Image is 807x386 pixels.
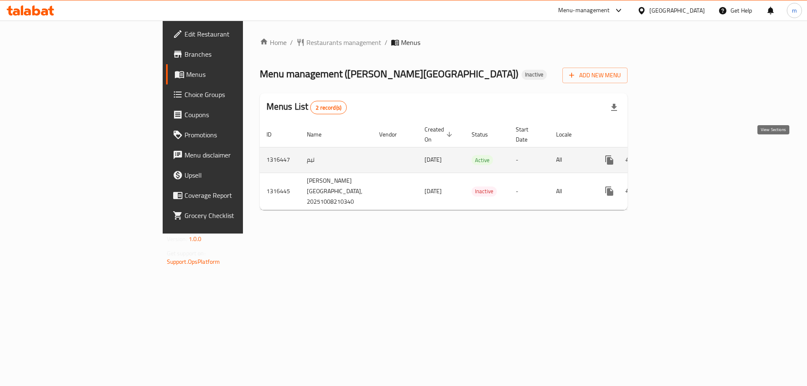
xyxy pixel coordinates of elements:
[311,104,346,112] span: 2 record(s)
[599,150,620,170] button: more
[185,210,291,221] span: Grocery Checklist
[509,147,549,173] td: -
[593,122,687,147] th: Actions
[166,24,298,44] a: Edit Restaurant
[556,129,583,139] span: Locale
[599,181,620,201] button: more
[167,248,206,259] span: Get support on:
[425,186,442,197] span: [DATE]
[166,165,298,185] a: Upsell
[472,186,497,196] span: Inactive
[185,29,291,39] span: Edit Restaurant
[166,105,298,125] a: Coupons
[516,124,539,144] span: Start Date
[166,64,298,84] a: Menus
[472,155,493,165] span: Active
[620,150,640,170] button: Change Status
[307,129,332,139] span: Name
[185,170,291,180] span: Upsell
[186,69,291,79] span: Menus
[509,173,549,210] td: -
[266,129,282,139] span: ID
[310,101,347,114] div: Total records count
[166,44,298,64] a: Branches
[522,71,547,78] span: Inactive
[300,147,372,173] td: تیم
[189,234,202,244] span: 1.0.0
[562,68,628,83] button: Add New Menu
[167,256,220,267] a: Support.OpsPlatform
[379,129,408,139] span: Vendor
[167,234,187,244] span: Version:
[549,147,593,173] td: All
[604,97,624,118] div: Export file
[166,145,298,165] a: Menu disclaimer
[300,173,372,210] td: [PERSON_NAME][GEOGRAPHIC_DATA], 20251008210340
[472,129,499,139] span: Status
[569,70,621,81] span: Add New Menu
[522,70,547,80] div: Inactive
[425,124,455,144] span: Created On
[649,6,705,15] div: [GEOGRAPHIC_DATA]
[472,186,497,197] div: Inactive
[266,100,347,114] h2: Menus List
[425,154,442,165] span: [DATE]
[185,49,291,59] span: Branches
[260,37,628,47] nav: breadcrumb
[260,122,687,210] table: enhanced table
[296,37,381,47] a: Restaurants management
[185,130,291,140] span: Promotions
[306,37,381,47] span: Restaurants management
[185,89,291,100] span: Choice Groups
[185,150,291,160] span: Menu disclaimer
[185,110,291,120] span: Coupons
[620,181,640,201] button: Change Status
[166,185,298,205] a: Coverage Report
[558,5,610,16] div: Menu-management
[166,125,298,145] a: Promotions
[185,190,291,200] span: Coverage Report
[385,37,388,47] li: /
[549,173,593,210] td: All
[792,6,797,15] span: m
[166,84,298,105] a: Choice Groups
[166,205,298,226] a: Grocery Checklist
[401,37,420,47] span: Menus
[260,64,518,83] span: Menu management ( [PERSON_NAME][GEOGRAPHIC_DATA] )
